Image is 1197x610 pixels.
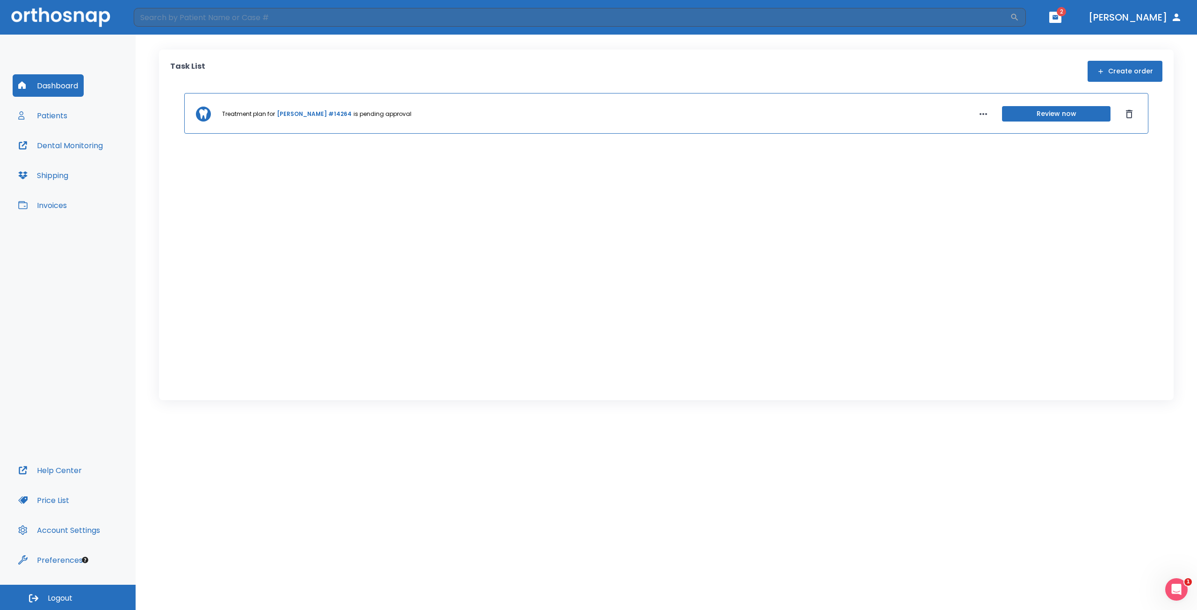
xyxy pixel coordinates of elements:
[1057,7,1066,16] span: 2
[13,134,108,157] button: Dental Monitoring
[170,61,205,82] p: Task List
[1184,578,1192,586] span: 1
[1088,61,1162,82] button: Create order
[13,519,106,541] button: Account Settings
[1122,107,1137,122] button: Dismiss
[13,74,84,97] button: Dashboard
[1002,106,1110,122] button: Review now
[11,7,110,27] img: Orthosnap
[1085,9,1186,26] button: [PERSON_NAME]
[277,110,352,118] a: [PERSON_NAME] #14264
[353,110,411,118] p: is pending approval
[81,556,89,564] div: Tooltip anchor
[13,194,72,216] button: Invoices
[134,8,1010,27] input: Search by Patient Name or Case #
[222,110,275,118] p: Treatment plan for
[13,104,73,127] button: Patients
[13,459,87,481] button: Help Center
[48,593,72,603] span: Logout
[13,164,74,187] button: Shipping
[13,489,75,511] button: Price List
[1165,578,1188,601] iframe: Intercom live chat
[13,549,88,571] button: Preferences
